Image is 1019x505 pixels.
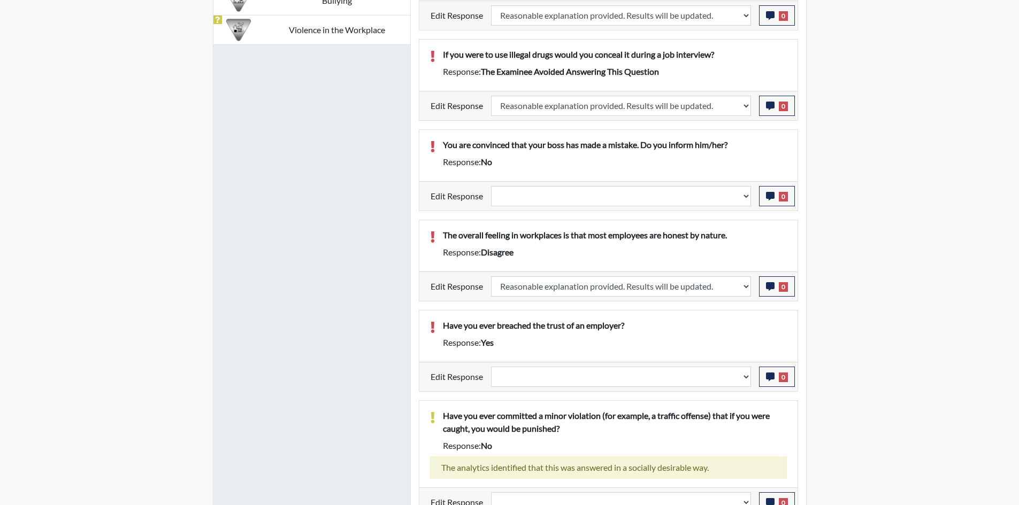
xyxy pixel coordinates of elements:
[779,282,788,292] span: 0
[443,48,787,61] p: If you were to use illegal drugs would you conceal it during a job interview?
[779,192,788,201] span: 0
[759,367,795,387] button: 0
[759,5,795,26] button: 0
[483,186,759,206] div: Update the test taker's response, the change might impact the score
[443,319,787,332] p: Have you ever breached the trust of an employer?
[481,337,494,347] span: yes
[483,367,759,387] div: Update the test taker's response, the change might impact the score
[779,102,788,111] span: 0
[443,229,787,242] p: The overall feeling in workplaces is that most employees are honest by nature.
[481,440,492,450] span: no
[759,276,795,297] button: 0
[483,96,759,116] div: Update the test taker's response, the change might impact the score
[226,18,251,42] img: CATEGORY%20ICON-26.eccbb84f.png
[779,11,788,21] span: 0
[435,336,795,349] div: Response:
[435,65,795,78] div: Response:
[483,276,759,297] div: Update the test taker's response, the change might impact the score
[759,186,795,206] button: 0
[443,138,787,151] p: You are convinced that your boss has made a mistake. Do you inform him/her?
[431,5,483,26] label: Edit Response
[481,66,659,76] span: The examinee avoided answering this question
[430,456,787,479] div: The analytics identified that this was answered in a socially desirable way.
[435,156,795,168] div: Response:
[435,439,795,452] div: Response:
[431,186,483,206] label: Edit Response
[481,247,514,257] span: disagree
[431,367,483,387] label: Edit Response
[431,276,483,297] label: Edit Response
[759,96,795,116] button: 0
[483,5,759,26] div: Update the test taker's response, the change might impact the score
[779,372,788,382] span: 0
[443,409,787,435] p: Have you ever committed a minor violation (for example, a traffic offense) that if you were caugh...
[481,157,492,167] span: no
[435,246,795,259] div: Response:
[431,96,483,116] label: Edit Response
[264,15,410,44] td: Violence in the Workplace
